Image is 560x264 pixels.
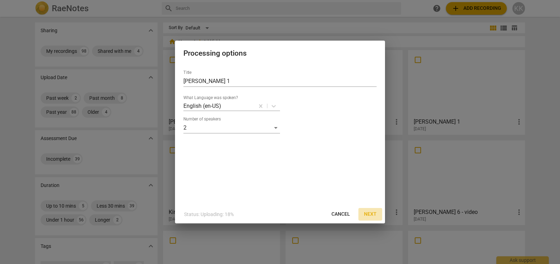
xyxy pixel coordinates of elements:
p: English (en-US) [183,102,221,110]
span: Next [364,211,377,218]
button: Next [358,208,382,221]
span: Cancel [331,211,350,218]
button: Cancel [326,208,356,221]
label: Number of speakers [183,117,221,121]
label: Title [183,71,191,75]
label: What Language was spoken? [183,96,238,100]
div: 2 [183,122,280,133]
h2: Processing options [183,49,377,58]
p: Status: Uploading: 18% [184,211,234,218]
